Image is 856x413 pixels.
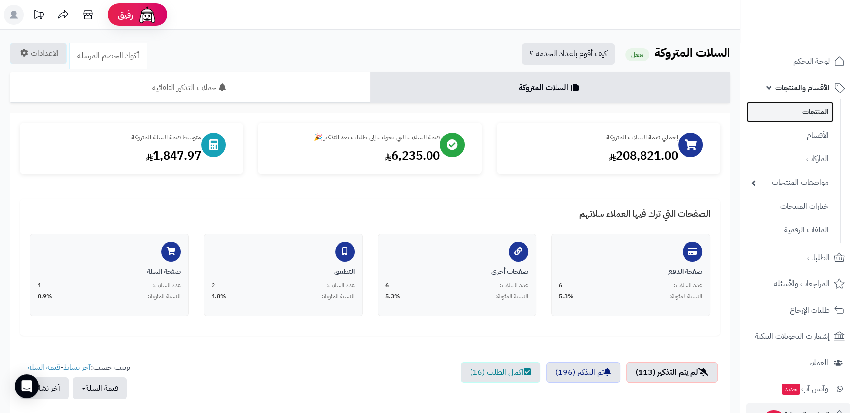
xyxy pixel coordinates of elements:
div: صفحات أخرى [385,267,529,276]
a: تم التذكير (196) [546,362,620,383]
a: الملفات الرقمية [746,220,834,241]
a: كيف أقوم باعداد الخدمة ؟ [522,43,615,65]
span: المراجعات والأسئلة [774,277,830,291]
div: قيمة السلات التي تحولت إلى طلبات بعد التذكير 🎉 [268,133,439,142]
a: العملاء [746,351,850,374]
div: إجمالي قيمة السلات المتروكة [507,133,678,142]
a: اكمال الطلب (16) [461,362,540,383]
small: مفعل [625,48,649,61]
a: الاعدادات [10,43,67,64]
span: 5.3% [385,292,400,301]
span: النسبة المئوية: [322,292,355,301]
a: مواصفات المنتجات [746,172,834,193]
img: ai-face.png [137,5,157,25]
span: رفيق [118,9,133,21]
span: الأقسام والمنتجات [775,81,830,94]
div: متوسط قيمة السلة المتروكة [30,133,201,142]
h4: الصفحات التي ترك فيها العملاء سلاتهم [30,209,710,224]
a: حملات التذكير التلقائية [10,72,370,103]
a: الأقسام [746,125,834,146]
a: وآتس آبجديد [746,377,850,401]
span: النسبة المئوية: [495,292,528,301]
a: أكواد الخصم المرسلة [69,43,147,69]
a: طلبات الإرجاع [746,298,850,322]
a: الطلبات [746,246,850,270]
span: 5.3% [559,292,574,301]
span: 6 [559,281,562,290]
div: Open Intercom Messenger [15,374,39,398]
a: السلات المتروكة [370,72,730,103]
button: آخر نشاط [20,377,69,399]
a: آخر نشاط [63,362,91,373]
span: طلبات الإرجاع [790,303,830,317]
span: وآتس آب [781,382,828,396]
div: 1,847.97 [30,147,201,164]
span: جديد [782,384,800,395]
a: المنتجات [746,102,834,122]
a: الماركات [746,148,834,170]
span: لوحة التحكم [793,54,830,68]
span: إشعارات التحويلات البنكية [755,329,830,343]
a: قيمة السلة [28,362,60,373]
span: عدد السلات: [326,281,355,290]
b: السلات المتروكة [654,44,730,62]
span: 1.8% [212,292,226,301]
div: 6,235.00 [268,147,439,164]
div: 208,821.00 [507,147,678,164]
span: 6 [385,281,389,290]
a: المراجعات والأسئلة [746,272,850,296]
span: 2 [212,281,215,290]
div: التطبيق [212,267,355,276]
span: النسبة المئوية: [669,292,702,301]
a: لم يتم التذكير (113) [626,362,718,383]
span: عدد السلات: [152,281,181,290]
span: عدد السلات: [500,281,528,290]
a: إشعارات التحويلات البنكية [746,324,850,348]
div: صفحة الدفع [559,267,702,276]
span: العملاء [809,356,828,369]
span: النسبة المئوية: [148,292,181,301]
span: 0.9% [38,292,52,301]
a: تحديثات المنصة [26,5,51,27]
a: لوحة التحكم [746,49,850,73]
span: 1 [38,281,41,290]
ul: ترتيب حسب: - [20,362,130,399]
a: خيارات المنتجات [746,196,834,217]
img: logo-2.png [789,7,847,28]
span: عدد السلات: [674,281,702,290]
button: قيمة السلة [73,377,127,399]
span: الطلبات [807,251,830,265]
div: صفحة السلة [38,267,181,276]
